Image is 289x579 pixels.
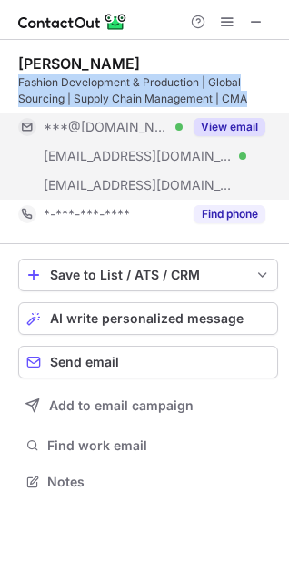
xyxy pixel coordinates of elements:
div: Fashion Development & Production | Global Sourcing | Supply Chain Management | CMA [18,74,278,107]
button: save-profile-one-click [18,259,278,291]
button: Notes [18,469,278,495]
span: ***@[DOMAIN_NAME] [44,119,169,135]
button: AI write personalized message [18,302,278,335]
img: ContactOut v5.3.10 [18,11,127,33]
div: [PERSON_NAME] [18,54,140,73]
span: Add to email campaign [49,398,194,413]
button: Add to email campaign [18,389,278,422]
span: AI write personalized message [50,311,244,326]
span: [EMAIL_ADDRESS][DOMAIN_NAME] [44,177,233,193]
button: Send email [18,346,278,378]
button: Reveal Button [194,118,265,136]
div: Save to List / ATS / CRM [50,268,246,282]
span: Find work email [47,437,271,454]
span: [EMAIL_ADDRESS][DOMAIN_NAME] [44,148,233,164]
button: Find work email [18,433,278,458]
span: Notes [47,474,271,490]
button: Reveal Button [194,205,265,223]
span: Send email [50,355,119,369]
